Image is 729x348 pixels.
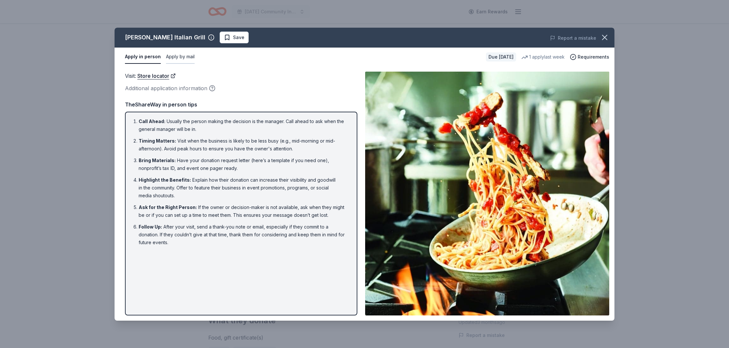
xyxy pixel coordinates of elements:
span: Highlight the Benefits : [139,177,191,183]
li: Explain how their donation can increase their visibility and goodwill in the community. Offer to ... [139,176,348,200]
div: TheShareWay in person tips [125,100,357,109]
span: Bring Materials : [139,158,176,163]
li: After your visit, send a thank-you note or email, especially if they commit to a donation. If the... [139,223,348,246]
button: Report a mistake [550,34,596,42]
li: Have your donation request letter (here’s a template if you need one), nonprofit’s tax ID, and ev... [139,157,348,172]
a: Store locator [137,72,176,80]
button: Apply in person [125,50,161,64]
button: Requirements [570,53,609,61]
div: Additional application information [125,84,357,92]
span: Requirements [578,53,609,61]
span: Ask for the Right Person : [139,204,197,210]
li: If the owner or decision-maker is not available, ask when they might be or if you can set up a ti... [139,203,348,219]
span: Save [233,34,244,41]
div: 1 apply last week [521,53,565,61]
li: Usually the person making the decision is the manager. Call ahead to ask when the general manager... [139,118,348,133]
span: Follow Up : [139,224,162,230]
span: Call Ahead : [139,118,165,124]
li: Visit when the business is likely to be less busy (e.g., mid-morning or mid-afternoon). Avoid pea... [139,137,348,153]
span: Timing Matters : [139,138,176,144]
div: Due [DATE] [486,52,516,62]
div: [PERSON_NAME] Italian Grill [125,32,205,43]
img: Image for Carrabba's Italian Grill [365,72,609,315]
button: Apply by mail [166,50,195,64]
button: Save [220,32,249,43]
div: Visit : [125,72,357,80]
